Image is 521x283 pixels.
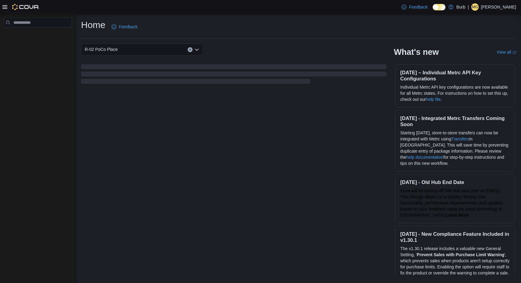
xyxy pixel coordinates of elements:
img: Cova [12,4,39,10]
span: Loading [81,65,387,85]
p: [PERSON_NAME] [481,3,516,11]
h3: [DATE] - New Compliance Feature Included in v1.30.1 [400,231,510,243]
span: Dark Mode [433,10,433,11]
svg: External link [512,51,516,55]
h1: Home [81,19,105,31]
span: Feedback [119,24,137,30]
input: Dark Mode [433,4,445,10]
span: Cova will be turning off Old Hub next year on [DATE]. This change allows us to quickly release ne... [400,188,503,218]
p: Individual Metrc API key configurations are now available for all Metrc states. For instructions ... [400,84,510,102]
a: help documentation [406,155,443,160]
span: R-02 PoCo Place [85,46,118,53]
a: Learn More [446,213,469,218]
h2: What's new [394,47,439,57]
nav: Complex example [4,29,72,43]
a: Feedback [399,1,430,13]
h3: [DATE] - Old Hub End Date [400,179,510,185]
button: Open list of options [194,47,199,52]
h3: [DATE] - Integrated Metrc Transfers Coming Soon [400,115,510,127]
a: Transfers [451,136,469,141]
span: Feedback [409,4,427,10]
p: Burb [456,3,466,11]
a: Feedback [109,21,140,33]
div: Matheson George [471,3,479,11]
a: View allExternal link [497,50,516,55]
a: help file [426,97,441,102]
button: Clear input [188,47,193,52]
h3: [DATE] – Individual Metrc API Key Configurations [400,69,510,82]
span: MG [472,3,478,11]
strong: Prevent Sales with Purchase Limit Warning [417,252,504,257]
p: | [468,3,469,11]
p: The v1.30.1 release includes a valuable new General Setting, ' ', which prevents sales when produ... [400,246,510,282]
p: Starting [DATE], store-to-store transfers can now be integrated with Metrc using in [GEOGRAPHIC_D... [400,130,510,166]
